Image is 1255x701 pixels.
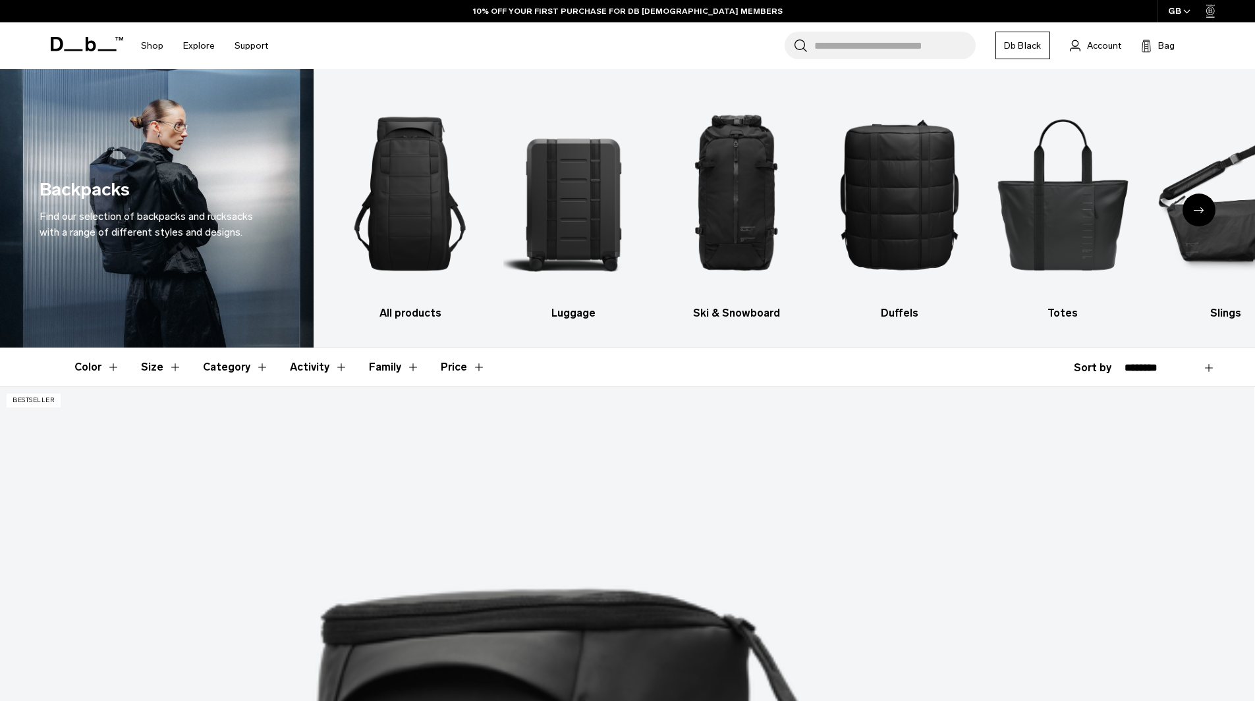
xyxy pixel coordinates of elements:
h3: Totes [993,305,1133,321]
h3: Ski & Snowboard [667,305,807,321]
img: Db [340,89,480,299]
li: 5 / 10 [993,89,1133,321]
li: 3 / 10 [667,89,807,321]
p: Bestseller [7,394,61,407]
h3: All products [340,305,480,321]
a: Explore [183,22,215,69]
a: Db Black [995,32,1050,59]
span: Bag [1158,39,1175,53]
button: Toggle Filter [203,348,269,386]
a: Db Totes [993,89,1133,321]
h3: Duffels [829,305,970,321]
li: 1 / 10 [340,89,480,321]
button: Bag [1141,38,1175,53]
h3: Luggage [503,305,644,321]
button: Toggle Filter [141,348,182,386]
h1: Backpacks [40,176,130,203]
a: 10% OFF YOUR FIRST PURCHASE FOR DB [DEMOGRAPHIC_DATA] MEMBERS [473,5,783,17]
img: Db [667,89,807,299]
div: Next slide [1183,194,1215,226]
img: Db [503,89,644,299]
button: Toggle Filter [290,348,348,386]
nav: Main Navigation [131,22,278,69]
a: Support [235,22,268,69]
button: Toggle Filter [74,348,120,386]
img: Db [993,89,1133,299]
img: Db [829,89,970,299]
a: Db Duffels [829,89,970,321]
li: 2 / 10 [503,89,644,321]
button: Toggle Filter [369,348,420,386]
a: Shop [141,22,163,69]
span: Account [1087,39,1121,53]
button: Toggle Price [441,348,486,386]
span: Find our selection of backpacks and rucksacks with a range of different styles and designs. [40,210,253,238]
a: Account [1070,38,1121,53]
a: Db Luggage [503,89,644,321]
a: Db Ski & Snowboard [667,89,807,321]
a: Db All products [340,89,480,321]
li: 4 / 10 [829,89,970,321]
